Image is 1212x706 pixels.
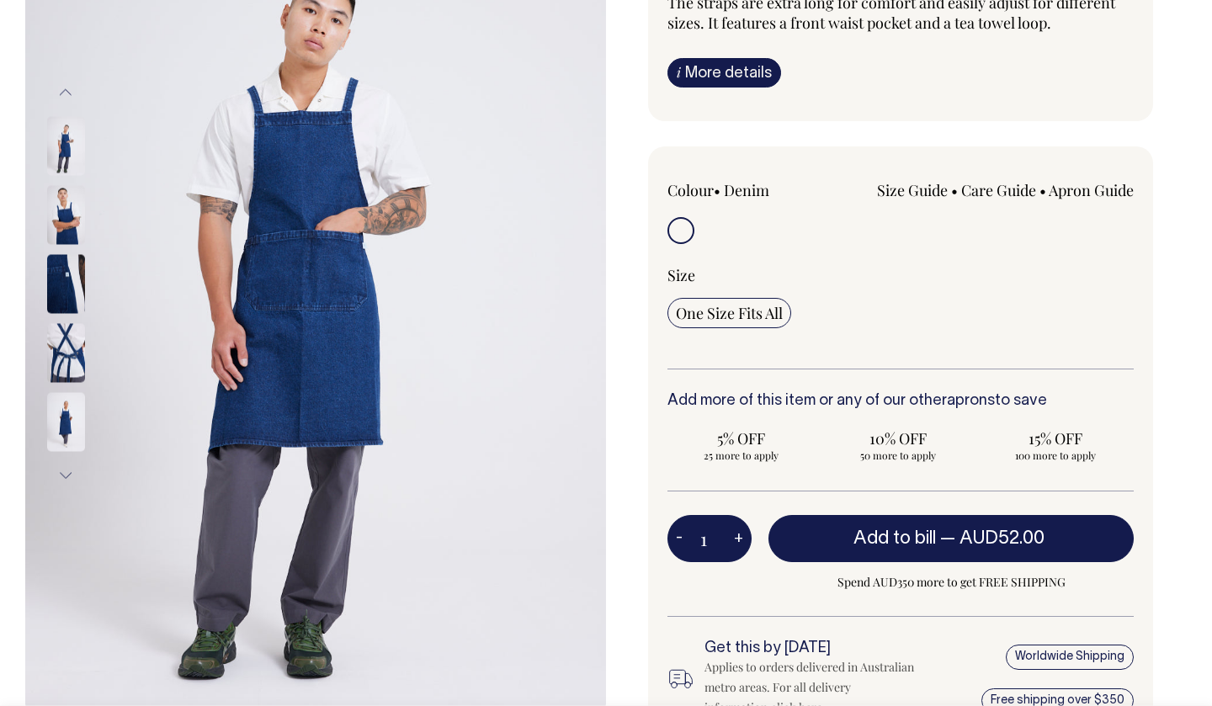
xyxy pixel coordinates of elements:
[947,394,995,408] a: aprons
[768,515,1134,562] button: Add to bill —AUD52.00
[833,428,964,449] span: 10% OFF
[704,640,922,657] h6: Get this by [DATE]
[726,522,752,555] button: +
[951,180,958,200] span: •
[825,423,972,467] input: 10% OFF 50 more to apply
[47,186,85,245] img: denim
[677,63,681,81] span: i
[877,180,948,200] a: Size Guide
[667,423,815,467] input: 5% OFF 25 more to apply
[47,393,85,452] img: denim
[990,449,1120,462] span: 100 more to apply
[853,530,936,547] span: Add to bill
[1039,180,1046,200] span: •
[714,180,720,200] span: •
[959,530,1045,547] span: AUD52.00
[676,449,806,462] span: 25 more to apply
[667,393,1134,410] h6: Add more of this item or any of our other to save
[1049,180,1134,200] a: Apron Guide
[53,74,78,112] button: Previous
[961,180,1036,200] a: Care Guide
[990,428,1120,449] span: 15% OFF
[667,522,691,555] button: -
[47,117,85,176] img: denim
[47,255,85,314] img: denim
[833,449,964,462] span: 50 more to apply
[667,298,791,328] input: One Size Fits All
[667,265,1134,285] div: Size
[768,572,1134,592] span: Spend AUD350 more to get FREE SHIPPING
[667,180,854,200] div: Colour
[940,530,1049,547] span: —
[667,58,781,88] a: iMore details
[724,180,769,200] label: Denim
[981,423,1129,467] input: 15% OFF 100 more to apply
[676,303,783,323] span: One Size Fits All
[676,428,806,449] span: 5% OFF
[47,324,85,383] img: denim
[53,457,78,495] button: Next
